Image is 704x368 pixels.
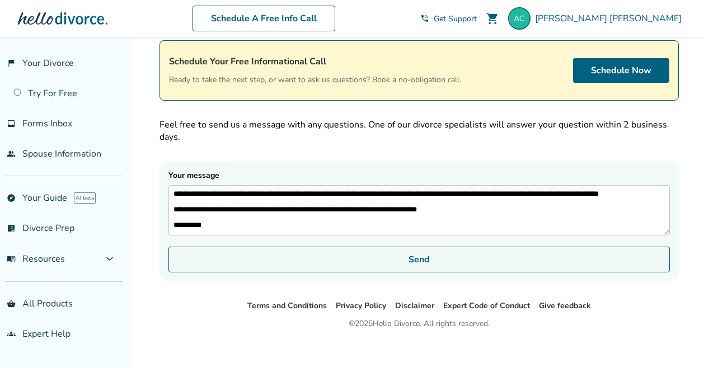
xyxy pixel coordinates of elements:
[22,117,72,130] span: Forms Inbox
[420,13,477,24] a: phone_in_talkGet Support
[486,12,499,25] span: shopping_cart
[336,300,386,311] a: Privacy Policy
[193,6,335,31] a: Schedule A Free Info Call
[395,299,434,313] li: Disclaimer
[168,170,670,235] label: Your message
[74,192,96,204] span: AI beta
[169,54,461,87] div: Ready to take the next step, or want to ask us questions? Book a no-obligation call.
[7,119,16,128] span: inbox
[168,185,670,235] textarea: Your message
[7,59,16,68] span: flag_2
[159,119,679,143] p: Feel free to send us a message with any questions. One of our divorce specialists will answer you...
[573,58,669,83] a: Schedule Now
[508,7,531,30] img: kingmalamusic@gmail.com
[7,329,16,338] span: groups
[7,299,16,308] span: shopping_basket
[420,14,429,23] span: phone_in_talk
[7,253,65,265] span: Resources
[7,149,16,158] span: people
[648,314,704,368] iframe: Chat Widget
[7,194,16,202] span: explore
[443,300,530,311] a: Expert Code of Conduct
[168,247,670,272] button: Send
[7,254,16,263] span: menu_book
[539,299,591,313] li: Give feedback
[349,317,490,331] div: © 2025 Hello Divorce. All rights reserved.
[103,252,116,266] span: expand_more
[7,224,16,233] span: list_alt_check
[169,54,461,69] h4: Schedule Your Free Informational Call
[434,13,477,24] span: Get Support
[535,12,686,25] span: [PERSON_NAME] [PERSON_NAME]
[247,300,327,311] a: Terms and Conditions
